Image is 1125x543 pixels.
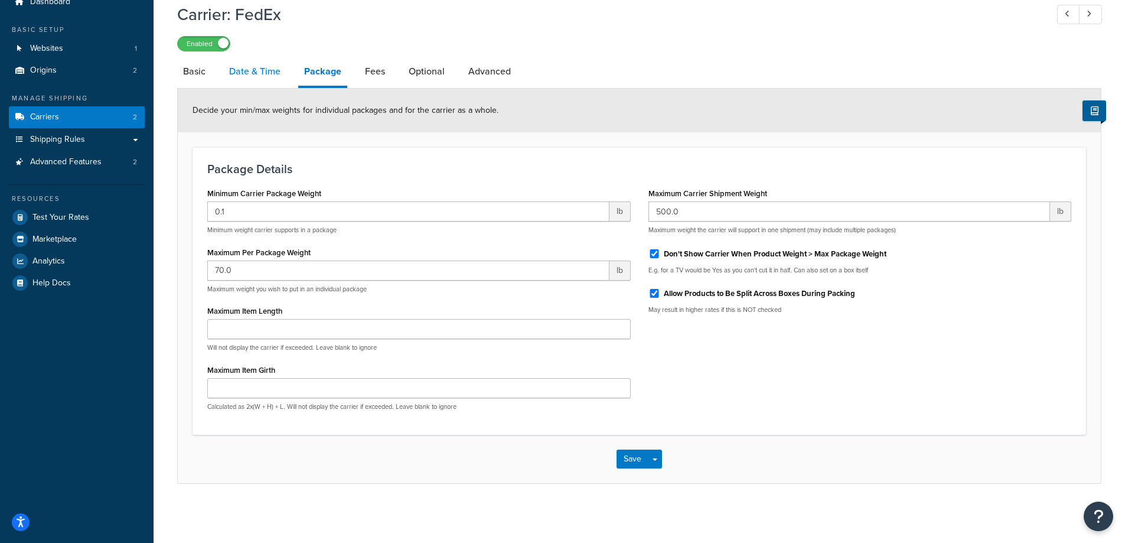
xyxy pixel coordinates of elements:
button: Show Help Docs [1082,100,1106,121]
div: Basic Setup [9,25,145,35]
a: Advanced [462,57,517,86]
span: Origins [30,66,57,76]
span: 1 [135,44,137,54]
a: Package [298,57,347,88]
span: lb [609,201,631,222]
span: lb [609,261,631,281]
a: Fees [359,57,391,86]
a: Optional [403,57,451,86]
button: Save [617,450,648,469]
div: Manage Shipping [9,93,145,103]
p: Calculated as 2x(W + H) + L. Will not display the carrier if exceeded. Leave blank to ignore [207,402,631,411]
label: Enabled [178,37,230,51]
a: Previous Record [1057,5,1080,24]
a: Analytics [9,251,145,272]
span: Advanced Features [30,157,102,167]
p: May result in higher rates if this is NOT checked [648,305,1072,314]
span: 2 [133,112,137,122]
a: Shipping Rules [9,129,145,151]
li: Origins [9,60,145,82]
span: 2 [133,66,137,76]
p: Maximum weight you wish to put in an individual package [207,285,631,294]
span: Decide your min/max weights for individual packages and for the carrier as a whole. [193,104,498,116]
label: Maximum Carrier Shipment Weight [648,189,767,198]
a: Marketplace [9,229,145,250]
span: Test Your Rates [32,213,89,223]
p: Minimum weight carrier supports in a package [207,226,631,235]
p: E.g. for a TV would be Yes as you can't cut it in half. Can also set on a box itself [648,266,1072,275]
a: Date & Time [223,57,286,86]
p: Maximum weight the carrier will support in one shipment (may include multiple packages) [648,226,1072,235]
span: 2 [133,157,137,167]
li: Websites [9,38,145,60]
a: Carriers2 [9,106,145,128]
a: Test Your Rates [9,207,145,228]
label: Minimum Carrier Package Weight [207,189,321,198]
a: Next Record [1079,5,1102,24]
button: Open Resource Center [1084,502,1113,531]
label: Maximum Item Girth [207,366,275,375]
span: Marketplace [32,235,77,245]
a: Basic [177,57,211,86]
li: Carriers [9,106,145,128]
a: Origins2 [9,60,145,82]
span: Analytics [32,256,65,266]
span: Help Docs [32,278,71,288]
span: lb [1050,201,1071,222]
label: Don't Show Carrier When Product Weight > Max Package Weight [664,249,886,259]
h3: Package Details [207,162,1071,175]
a: Advanced Features2 [9,151,145,173]
label: Maximum Item Length [207,307,282,316]
label: Allow Products to Be Split Across Boxes During Packing [664,288,855,299]
a: Help Docs [9,272,145,294]
a: Websites1 [9,38,145,60]
div: Resources [9,194,145,204]
p: Will not display the carrier if exceeded. Leave blank to ignore [207,343,631,352]
span: Carriers [30,112,59,122]
span: Websites [30,44,63,54]
h1: Carrier: FedEx [177,3,1035,26]
li: Advanced Features [9,151,145,173]
label: Maximum Per Package Weight [207,248,311,257]
span: Shipping Rules [30,135,85,145]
